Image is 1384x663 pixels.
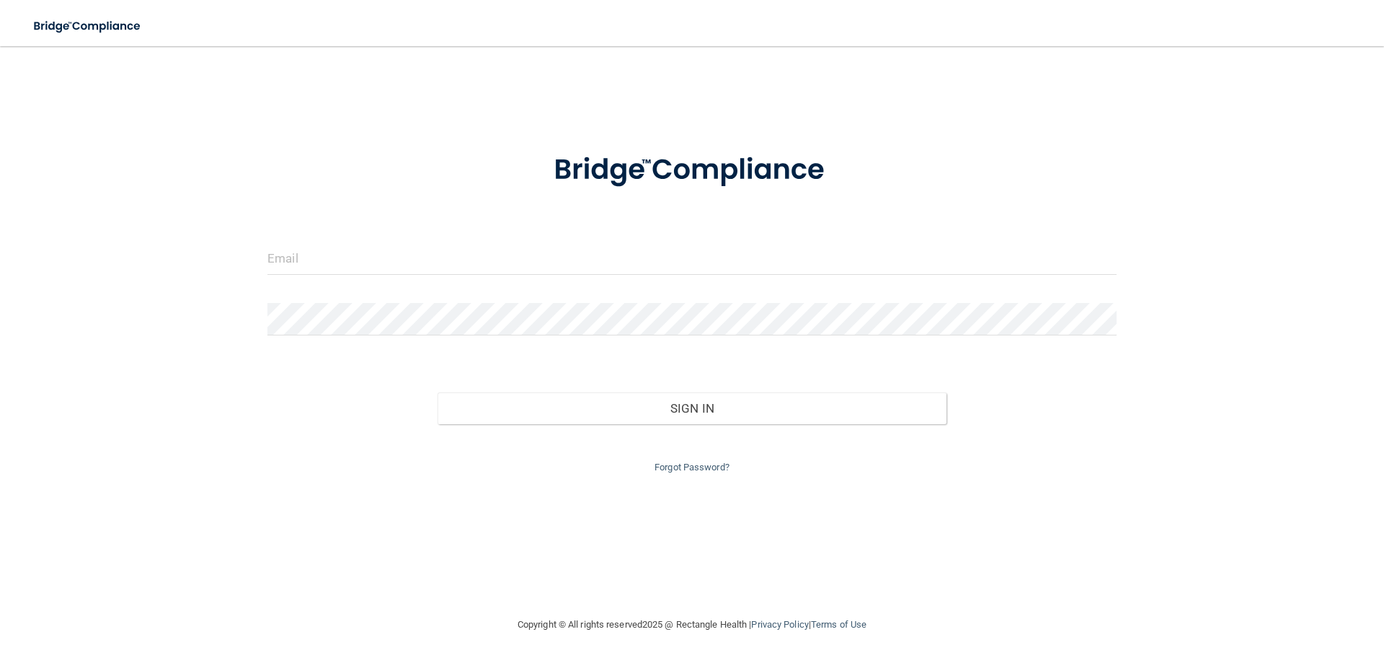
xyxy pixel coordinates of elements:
[22,12,154,41] img: bridge_compliance_login_screen.278c3ca4.svg
[429,602,955,648] div: Copyright © All rights reserved 2025 @ Rectangle Health | |
[655,462,729,473] a: Forgot Password?
[524,133,860,208] img: bridge_compliance_login_screen.278c3ca4.svg
[811,619,866,630] a: Terms of Use
[751,619,808,630] a: Privacy Policy
[438,392,947,424] button: Sign In
[267,242,1117,275] input: Email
